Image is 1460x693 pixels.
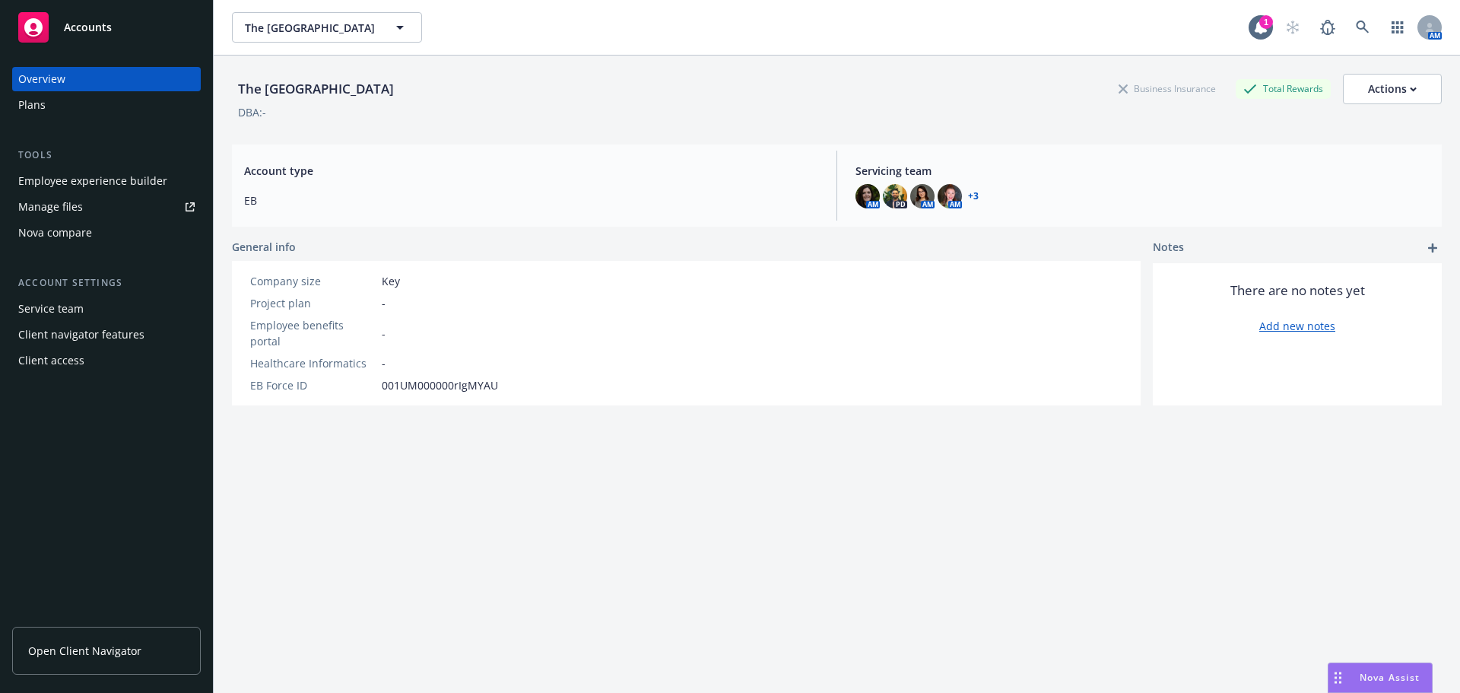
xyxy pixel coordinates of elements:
[1343,74,1442,104] button: Actions
[1312,12,1343,43] a: Report a Bug
[1368,75,1417,103] div: Actions
[12,93,201,117] a: Plans
[18,195,83,219] div: Manage files
[1423,239,1442,257] a: add
[18,323,144,347] div: Client navigator features
[18,93,46,117] div: Plans
[12,348,201,373] a: Client access
[1328,663,1433,693] button: Nova Assist
[12,148,201,163] div: Tools
[1382,12,1413,43] a: Switch app
[855,163,1430,179] span: Servicing team
[232,12,422,43] button: The [GEOGRAPHIC_DATA]
[12,195,201,219] a: Manage files
[244,163,818,179] span: Account type
[250,273,376,289] div: Company size
[12,275,201,291] div: Account settings
[382,326,386,342] span: -
[1277,12,1308,43] a: Start snowing
[18,221,92,245] div: Nova compare
[1259,15,1273,29] div: 1
[250,295,376,311] div: Project plan
[1347,12,1378,43] a: Search
[1153,239,1184,257] span: Notes
[1111,79,1224,98] div: Business Insurance
[232,79,400,99] div: The [GEOGRAPHIC_DATA]
[938,184,962,208] img: photo
[12,169,201,193] a: Employee experience builder
[18,348,84,373] div: Client access
[250,317,376,349] div: Employee benefits portal
[12,6,201,49] a: Accounts
[1230,281,1365,300] span: There are no notes yet
[382,377,498,393] span: 001UM000000rIgMYAU
[968,192,979,201] a: +3
[250,355,376,371] div: Healthcare Informatics
[238,104,266,120] div: DBA: -
[382,295,386,311] span: -
[245,20,376,36] span: The [GEOGRAPHIC_DATA]
[12,297,201,321] a: Service team
[12,221,201,245] a: Nova compare
[18,297,84,321] div: Service team
[244,192,818,208] span: EB
[18,67,65,91] div: Overview
[1259,318,1335,334] a: Add new notes
[12,323,201,347] a: Client navigator features
[855,184,880,208] img: photo
[12,67,201,91] a: Overview
[64,21,112,33] span: Accounts
[1360,671,1420,684] span: Nova Assist
[910,184,935,208] img: photo
[1236,79,1331,98] div: Total Rewards
[28,643,141,659] span: Open Client Navigator
[232,239,296,255] span: General info
[382,273,400,289] span: Key
[18,169,167,193] div: Employee experience builder
[250,377,376,393] div: EB Force ID
[883,184,907,208] img: photo
[1328,663,1347,692] div: Drag to move
[382,355,386,371] span: -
